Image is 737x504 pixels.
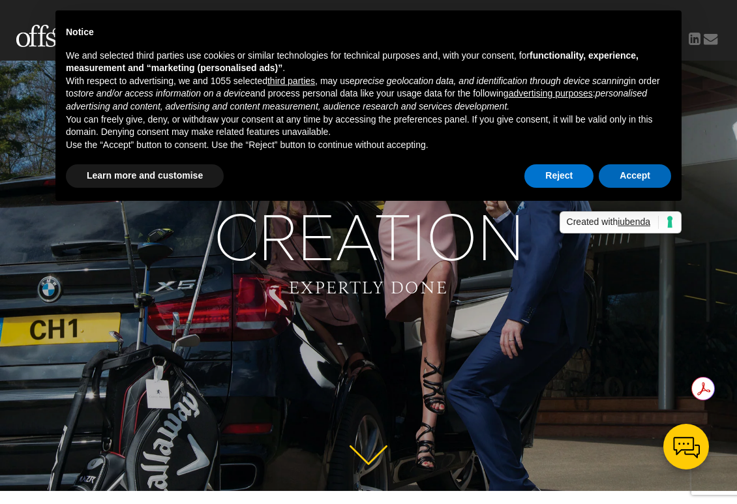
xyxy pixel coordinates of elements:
p: You can freely give, deny, or withdraw your consent at any time by accessing the preferences pane... [66,113,671,139]
a: Created withiubenda [560,211,682,233]
img: Offstone Publishing [16,25,114,47]
span: Created with [567,216,659,229]
em: precise geolocation data, and identification through device scanning [355,76,629,86]
p: Use the “Accept” button to consent. Use the “Reject” button to continue without accepting. [66,139,671,152]
span: iubenda [618,216,650,227]
button: Accept [599,164,671,188]
button: advertising purposes [509,87,593,100]
button: Reject [524,164,594,188]
p: With respect to advertising, we and 1055 selected , may use in order to and process personal data... [66,75,671,113]
em: personalised advertising and content, advertising and content measurement, audience research and ... [66,88,647,111]
button: third parties [267,75,315,88]
p: We and selected third parties use cookies or similar technologies for technical purposes and, wit... [66,50,671,75]
em: store and/or access information on a device [74,88,250,98]
button: Learn more and customise [66,164,224,188]
h2: Notice [66,26,671,39]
